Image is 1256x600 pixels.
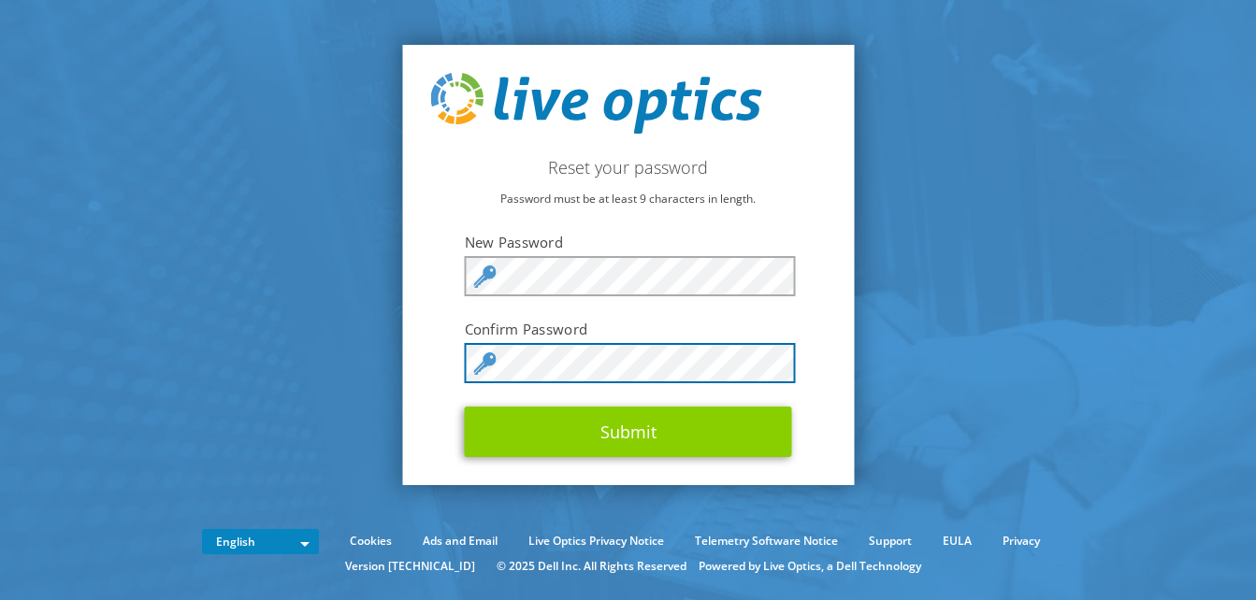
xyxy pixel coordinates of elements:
[430,73,761,135] img: live_optics_svg.svg
[989,531,1054,551] a: Privacy
[465,320,792,338] label: Confirm Password
[929,531,986,551] a: EULA
[409,531,512,551] a: Ads and Email
[487,556,696,577] li: © 2025 Dell Inc. All Rights Reserved
[465,233,792,251] label: New Password
[681,531,852,551] a: Telemetry Software Notice
[465,407,792,457] button: Submit
[855,531,926,551] a: Support
[514,531,678,551] a: Live Optics Privacy Notice
[336,531,406,551] a: Cookies
[336,556,484,577] li: Version [TECHNICAL_ID]
[430,189,826,209] p: Password must be at least 9 characters in length.
[430,157,826,178] h2: Reset your password
[699,556,921,577] li: Powered by Live Optics, a Dell Technology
